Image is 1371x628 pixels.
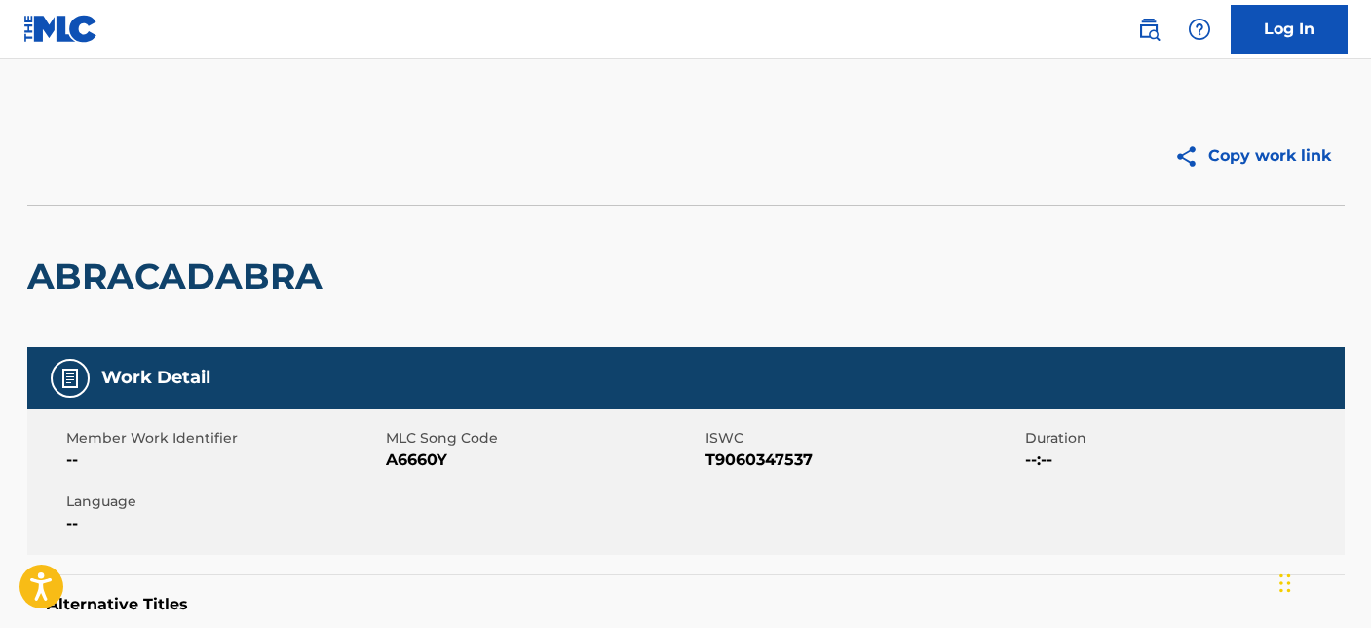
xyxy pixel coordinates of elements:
[1161,132,1345,180] button: Copy work link
[1137,18,1161,41] img: search
[58,367,82,390] img: Work Detail
[101,367,210,389] h5: Work Detail
[1279,554,1291,612] div: Drag
[386,428,701,449] span: MLC Song Code
[66,491,381,512] span: Language
[386,449,701,472] span: A6660Y
[1174,144,1208,169] img: Copy work link
[1025,449,1340,472] span: --:--
[1274,534,1371,628] iframe: Chat Widget
[23,15,98,43] img: MLC Logo
[47,595,1325,614] h5: Alternative Titles
[705,449,1020,472] span: T9060347537
[27,255,332,298] h2: ABRACADABRA
[1129,10,1168,49] a: Public Search
[66,449,381,472] span: --
[66,512,381,535] span: --
[1180,10,1219,49] div: Help
[1231,5,1348,54] a: Log In
[1025,428,1340,449] span: Duration
[66,428,381,449] span: Member Work Identifier
[1188,18,1211,41] img: help
[705,428,1020,449] span: ISWC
